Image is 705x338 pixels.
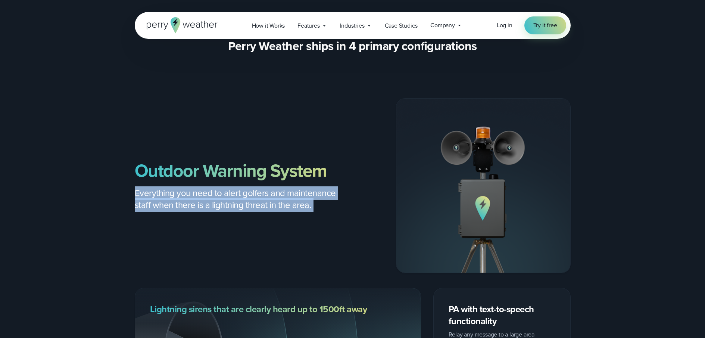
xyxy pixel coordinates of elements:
[385,21,418,30] span: Case Studies
[135,157,327,184] strong: Outdoor Warning System
[228,38,477,53] p: Perry Weather ships in 4 primary configurations
[430,21,455,30] span: Company
[340,21,365,30] span: Industries
[396,99,570,273] img: Outdoor warning system
[378,18,424,33] a: Case Studies
[497,21,512,30] span: Log in
[159,9,546,32] h2: Configure your Perry Weather System
[497,21,512,30] a: Log in
[533,21,557,30] span: Try it free
[246,18,291,33] a: How it Works
[524,16,566,34] a: Try it free
[135,186,336,212] span: Everything you need to alert golfers and maintenance staff when there is a lightning threat in th...
[297,21,319,30] span: Features
[252,21,285,30] span: How it Works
